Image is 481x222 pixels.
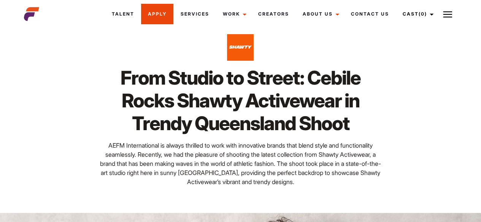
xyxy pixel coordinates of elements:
[251,4,295,24] a: Creators
[98,66,384,135] h1: From Studio to Street: Cebile Rocks Shawty Activewear in Trendy Queensland Shoot
[24,6,39,22] img: cropped-aefm-brand-fav-22-square.png
[141,4,173,24] a: Apply
[173,4,216,24] a: Services
[418,11,427,17] span: (0)
[227,34,254,61] img: images 7
[443,10,452,19] img: Burger icon
[105,4,141,24] a: Talent
[344,4,395,24] a: Contact Us
[295,4,344,24] a: About Us
[216,4,251,24] a: Work
[395,4,438,24] a: Cast(0)
[98,141,384,186] p: AEFM International is always thrilled to work with innovative brands that blend style and functio...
